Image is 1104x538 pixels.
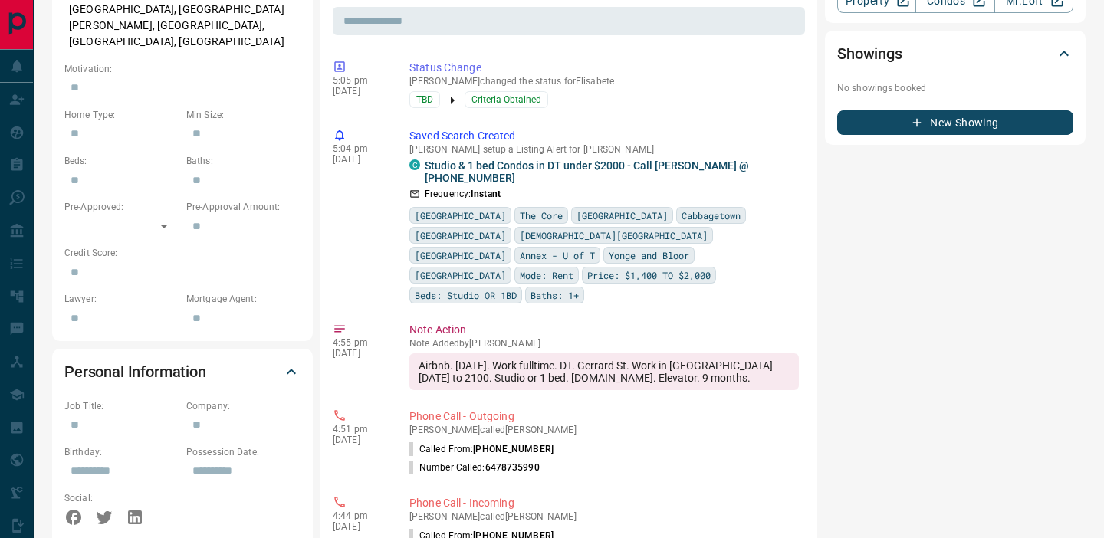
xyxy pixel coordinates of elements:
[64,154,179,168] p: Beds:
[577,208,668,223] span: [GEOGRAPHIC_DATA]
[333,337,386,348] p: 4:55 pm
[333,424,386,435] p: 4:51 pm
[409,408,799,425] p: Phone Call - Outgoing
[409,128,799,144] p: Saved Search Created
[333,510,386,521] p: 4:44 pm
[587,267,711,283] span: Price: $1,400 TO $2,000
[520,248,595,263] span: Annex - U of T
[186,292,301,306] p: Mortgage Agent:
[837,110,1073,135] button: New Showing
[64,200,179,214] p: Pre-Approved:
[409,76,799,87] p: [PERSON_NAME] changed the status for Elisabete
[425,159,799,184] a: Studio & 1 bed Condos in DT under $2000 - Call [PERSON_NAME] @ [PHONE_NUMBER]
[64,62,301,76] p: Motivation:
[415,267,506,283] span: [GEOGRAPHIC_DATA]
[425,187,501,201] p: Frequency:
[409,353,799,390] div: Airbnb. [DATE]. Work fulltime. DT. Gerrard St. Work in [GEOGRAPHIC_DATA] [DATE] to 2100. Studio o...
[520,208,563,223] span: The Core
[186,445,301,459] p: Possession Date:
[333,435,386,445] p: [DATE]
[186,200,301,214] p: Pre-Approval Amount:
[186,154,301,168] p: Baths:
[409,461,540,474] p: Number Called:
[333,86,386,97] p: [DATE]
[415,228,506,243] span: [GEOGRAPHIC_DATA]
[333,348,386,359] p: [DATE]
[520,228,708,243] span: [DEMOGRAPHIC_DATA][GEOGRAPHIC_DATA]
[485,462,540,473] span: 6478735990
[472,92,541,107] span: Criteria Obtained
[409,511,799,522] p: [PERSON_NAME] called [PERSON_NAME]
[682,208,741,223] span: Cabbagetown
[333,521,386,532] p: [DATE]
[416,92,433,107] span: TBD
[409,60,799,76] p: Status Change
[837,41,902,66] h2: Showings
[64,292,179,306] p: Lawyer:
[64,445,179,459] p: Birthday:
[409,338,799,349] p: Note Added by [PERSON_NAME]
[609,248,689,263] span: Yonge and Bloor
[186,399,301,413] p: Company:
[333,154,386,165] p: [DATE]
[186,108,301,122] p: Min Size:
[837,81,1073,95] p: No showings booked
[471,189,501,199] strong: Instant
[409,442,554,456] p: Called From:
[415,287,517,303] span: Beds: Studio OR 1BD
[473,444,554,454] span: [PHONE_NUMBER]
[409,159,420,170] div: condos.ca
[64,353,301,390] div: Personal Information
[415,208,506,223] span: [GEOGRAPHIC_DATA]
[333,75,386,86] p: 5:05 pm
[64,359,206,384] h2: Personal Information
[415,248,506,263] span: [GEOGRAPHIC_DATA]
[409,425,799,435] p: [PERSON_NAME] called [PERSON_NAME]
[409,144,799,155] p: [PERSON_NAME] setup a Listing Alert for [PERSON_NAME]
[409,322,799,338] p: Note Action
[837,35,1073,72] div: Showings
[531,287,579,303] span: Baths: 1+
[64,491,179,505] p: Social:
[520,267,573,283] span: Mode: Rent
[333,143,386,154] p: 5:04 pm
[64,399,179,413] p: Job Title:
[64,246,301,260] p: Credit Score:
[64,108,179,122] p: Home Type:
[409,495,799,511] p: Phone Call - Incoming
